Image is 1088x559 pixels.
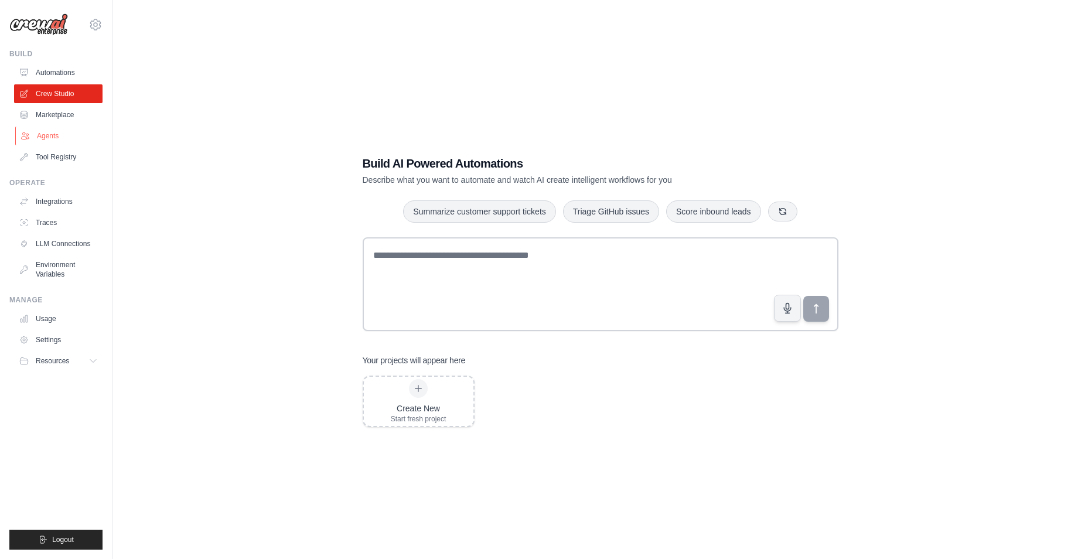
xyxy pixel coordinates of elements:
a: Automations [14,63,103,82]
button: Resources [14,352,103,370]
h3: Your projects will appear here [363,355,466,366]
button: Logout [9,530,103,550]
div: Operate [9,178,103,188]
a: Usage [14,309,103,328]
span: Resources [36,356,69,366]
button: Get new suggestions [768,202,797,221]
div: Manage [9,295,103,305]
button: Score inbound leads [666,200,761,223]
a: Environment Variables [14,255,103,284]
button: Summarize customer support tickets [403,200,555,223]
div: Build [9,49,103,59]
button: Click to speak your automation idea [774,295,801,322]
span: Logout [52,535,74,544]
p: Describe what you want to automate and watch AI create intelligent workflows for you [363,174,756,186]
a: Traces [14,213,103,232]
img: Logo [9,13,68,36]
div: Create New [391,403,446,414]
a: Crew Studio [14,84,103,103]
iframe: Chat Widget [1029,503,1088,559]
div: Start fresh project [391,414,446,424]
h1: Build AI Powered Automations [363,155,756,172]
a: Marketplace [14,105,103,124]
a: Tool Registry [14,148,103,166]
a: Agents [15,127,104,145]
button: Triage GitHub issues [563,200,659,223]
a: Integrations [14,192,103,211]
a: LLM Connections [14,234,103,253]
a: Settings [14,330,103,349]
